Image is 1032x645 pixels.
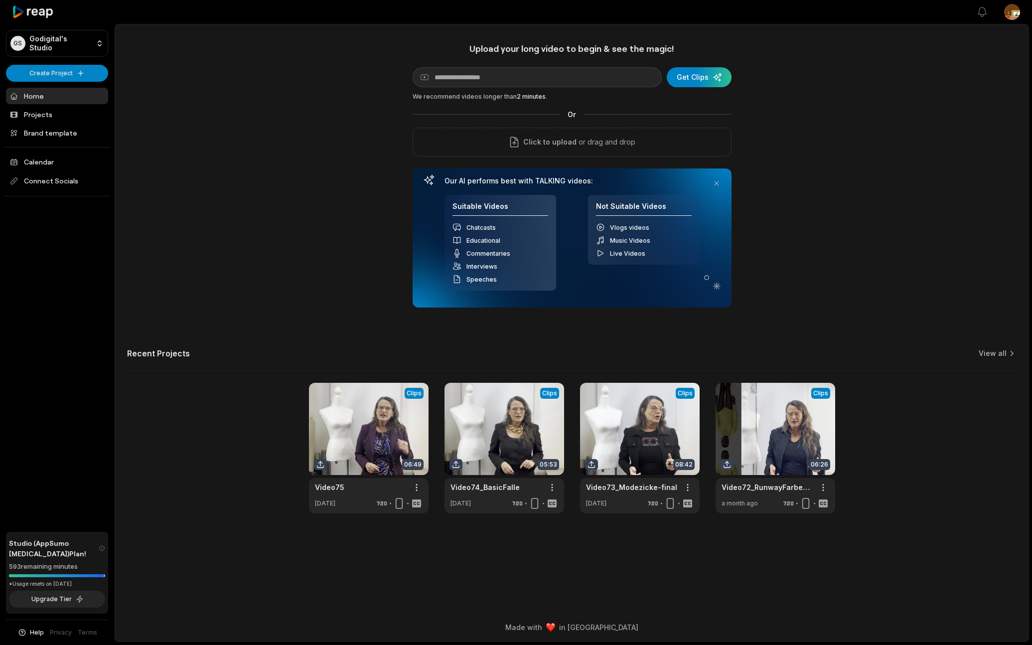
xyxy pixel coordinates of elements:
[6,65,108,82] button: Create Project
[315,482,344,492] a: Video75
[546,623,555,632] img: heart emoji
[517,93,546,100] span: 2 minutes
[610,250,645,257] span: Live Videos
[466,224,496,231] span: Chatcasts
[9,580,105,588] div: *Usage resets on [DATE]
[10,36,25,51] div: GS
[610,224,649,231] span: Vlogs videos
[466,237,500,244] span: Educational
[452,202,548,216] h4: Suitable Videos
[124,622,1020,633] div: Made with in [GEOGRAPHIC_DATA]
[78,628,97,637] a: Terms
[6,154,108,170] a: Calendar
[444,176,700,185] h3: Our AI performs best with TALKING videos:
[413,92,732,101] div: We recommend videos longer than .
[9,591,105,608] button: Upgrade Tier
[596,202,692,216] h4: Not Suitable Videos
[6,106,108,123] a: Projects
[6,172,108,190] span: Connect Socials
[466,263,497,270] span: Interviews
[450,482,520,492] a: Video74_BasicFalle
[610,237,650,244] span: Music Videos
[6,125,108,141] a: Brand template
[127,348,190,358] h2: Recent Projects
[523,136,577,148] span: Click to upload
[979,348,1007,358] a: View all
[577,136,635,148] p: or drag and drop
[50,628,72,637] a: Privacy
[466,250,510,257] span: Commentaries
[17,628,44,637] button: Help
[722,482,813,492] a: Video72_RunwayFarben-Herbst2025
[413,43,732,54] h1: Upload your long video to begin & see the magic!
[29,34,92,52] p: Godigital's Studio
[9,562,105,572] div: 593 remaining minutes
[9,538,99,559] span: Studio (AppSumo [MEDICAL_DATA]) Plan!
[466,276,497,283] span: Speeches
[586,482,677,492] a: Video73_Modezicke-final
[560,109,584,120] span: Or
[30,628,44,637] span: Help
[667,67,732,87] button: Get Clips
[6,88,108,104] a: Home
